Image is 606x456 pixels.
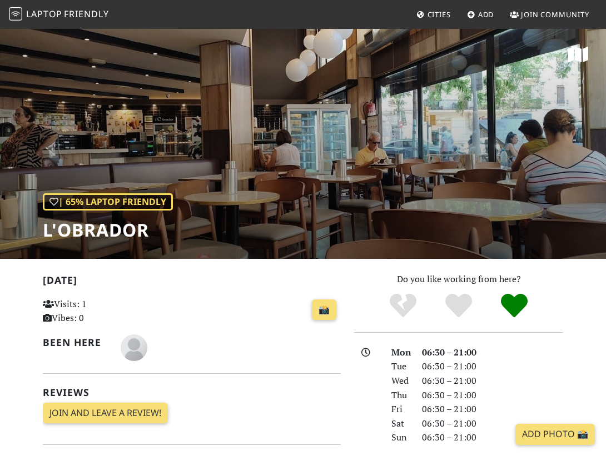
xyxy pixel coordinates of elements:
span: Join Community [521,9,589,19]
h2: Been here [43,337,107,348]
h2: [DATE] [43,274,341,290]
span: Add [478,9,494,19]
div: 06:30 – 21:00 [415,345,570,360]
a: LaptopFriendly LaptopFriendly [9,5,109,24]
a: Cities [412,4,455,24]
p: Do you like working from here? [354,272,563,287]
p: Visits: 1 Vibes: 0 [43,297,133,325]
a: Join Community [505,4,594,24]
a: 📸 [312,299,336,320]
div: | 65% Laptop Friendly [43,193,173,211]
div: No [375,292,431,320]
h2: Reviews [43,387,341,398]
span: Cities [428,9,451,19]
div: 06:30 – 21:00 [415,417,570,431]
div: Wed [385,374,416,388]
div: 06:30 – 21:00 [415,388,570,403]
span: Laptop [26,8,62,20]
span: Friendly [64,8,108,20]
div: Sun [385,430,416,445]
div: Mon [385,345,416,360]
div: Definitely! [486,292,542,320]
img: blank-535327c66bd565773addf3077783bbfce4b00ec00e9fd257753287c682c7fa38.png [121,334,147,361]
div: 06:30 – 21:00 [415,359,570,374]
div: 06:30 – 21:00 [415,430,570,445]
div: Tue [385,359,416,374]
a: Join and leave a review! [43,403,168,424]
div: 06:30 – 21:00 [415,374,570,388]
div: Thu [385,388,416,403]
div: Sat [385,417,416,431]
a: Add Photo 📸 [515,424,595,445]
div: Fri [385,402,416,417]
img: LaptopFriendly [9,7,22,21]
div: Yes [431,292,486,320]
span: Bran P [121,340,147,353]
h1: L'Obrador [43,219,173,240]
div: 06:30 – 21:00 [415,402,570,417]
a: Add [463,4,499,24]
